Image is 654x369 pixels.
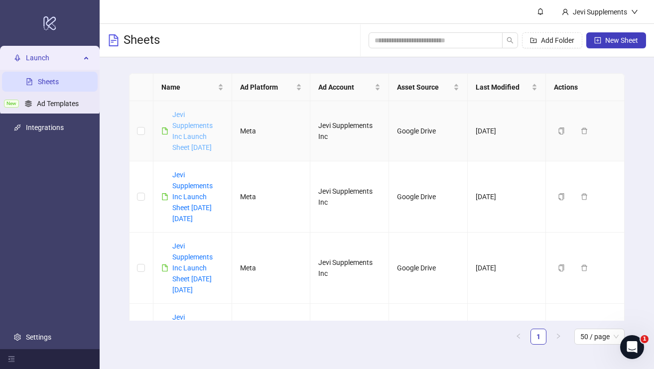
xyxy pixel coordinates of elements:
[389,161,468,233] td: Google Drive
[594,37,601,44] span: plus-square
[8,356,15,363] span: menu-fold
[232,233,311,304] td: Meta
[161,264,168,271] span: file
[586,32,646,48] button: New Sheet
[37,100,79,108] a: Ad Templates
[310,74,389,101] th: Ad Account
[26,333,51,341] a: Settings
[569,6,631,17] div: Jevi Supplements
[389,304,468,364] td: Google Drive
[522,32,582,48] button: Add Folder
[620,335,644,359] iframe: Intercom live chat
[468,101,546,161] td: [DATE]
[310,101,389,161] td: Jevi Supplements Inc
[468,233,546,304] td: [DATE]
[108,34,120,46] span: file-text
[562,8,569,15] span: user
[558,127,565,134] span: copy
[38,78,59,86] a: Sheets
[581,264,588,271] span: delete
[172,111,213,151] a: Jevi Supplements Inc Launch Sheet [DATE]
[172,242,213,294] a: Jevi Supplements Inc Launch Sheet [DATE] [DATE]
[153,74,232,101] th: Name
[531,329,546,344] a: 1
[232,161,311,233] td: Meta
[240,82,294,93] span: Ad Platform
[537,8,544,15] span: bell
[161,82,216,93] span: Name
[310,161,389,233] td: Jevi Supplements Inc
[530,329,546,345] li: 1
[468,161,546,233] td: [DATE]
[310,233,389,304] td: Jevi Supplements Inc
[468,74,546,101] th: Last Modified
[558,264,565,271] span: copy
[172,313,215,354] a: Jevi Supplements Launch Sheet LIVE
[546,74,625,101] th: Actions
[516,333,522,339] span: left
[232,304,311,364] td: Meta
[389,233,468,304] td: Google Drive
[511,329,526,345] button: left
[161,127,168,134] span: file
[468,304,546,364] td: [DATE]
[641,335,649,343] span: 1
[574,329,625,345] div: Page Size
[397,82,451,93] span: Asset Source
[476,82,530,93] span: Last Modified
[232,74,311,101] th: Ad Platform
[550,329,566,345] button: right
[580,329,619,344] span: 50 / page
[555,333,561,339] span: right
[541,36,574,44] span: Add Folder
[389,101,468,161] td: Google Drive
[26,123,64,131] a: Integrations
[550,329,566,345] li: Next Page
[161,193,168,200] span: file
[631,8,638,15] span: down
[558,193,565,200] span: copy
[172,171,213,223] a: Jevi Supplements Inc Launch Sheet [DATE] [DATE]
[124,32,160,48] h3: Sheets
[605,36,638,44] span: New Sheet
[530,37,537,44] span: folder-add
[232,101,311,161] td: Meta
[581,193,588,200] span: delete
[26,48,81,68] span: Launch
[581,127,588,134] span: delete
[511,329,526,345] li: Previous Page
[318,82,373,93] span: Ad Account
[507,37,514,44] span: search
[310,304,389,364] td: Jevi Supplements Inc
[389,74,468,101] th: Asset Source
[14,54,21,61] span: rocket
